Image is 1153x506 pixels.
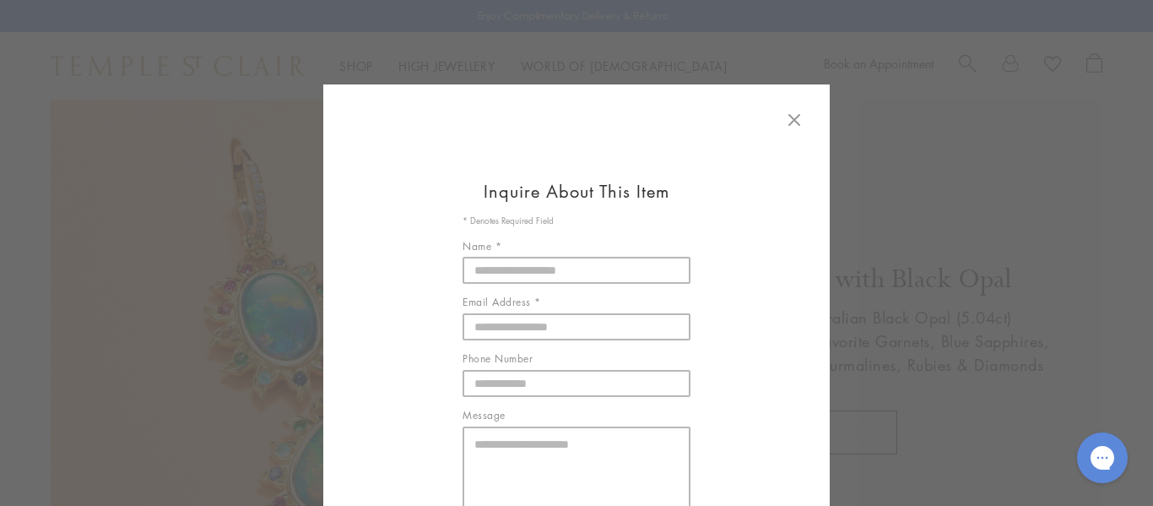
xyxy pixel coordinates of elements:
[1069,427,1136,489] iframe: Gorgias live chat messenger
[463,294,690,311] label: Email Address *
[463,407,690,424] label: Message
[463,214,690,228] p: * Denotes Required Field
[463,351,690,367] label: Phone Number
[349,181,804,201] h1: Inquire About This Item
[463,238,690,255] label: Name *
